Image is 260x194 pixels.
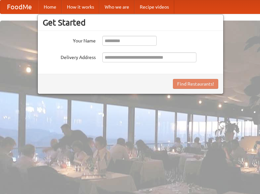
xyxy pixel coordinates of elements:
[38,0,62,14] a: Home
[99,0,134,14] a: Who we are
[62,0,99,14] a: How it works
[134,0,174,14] a: Recipe videos
[43,36,96,44] label: Your Name
[0,0,38,14] a: FoodMe
[173,79,218,89] button: Find Restaurants!
[43,52,96,61] label: Delivery Address
[43,18,218,28] h3: Get Started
